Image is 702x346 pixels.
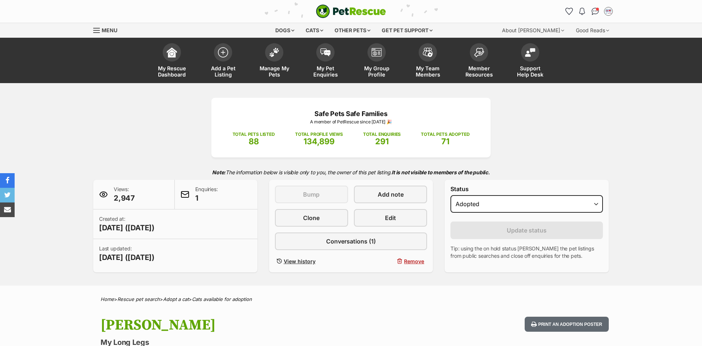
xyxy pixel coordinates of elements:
[284,257,316,265] span: View history
[117,296,160,302] a: Rescue pet search
[275,209,348,227] a: Clone
[146,40,197,83] a: My Rescue Dashboard
[249,40,300,83] a: Manage My Pets
[421,131,469,138] p: TOTAL PETS ADOPTED
[303,190,320,199] span: Bump
[303,213,320,222] span: Clone
[212,169,226,175] strong: Note:
[592,8,599,15] img: chat-41dd97257d64d25036548639549fe6c8038ab92f7586957e7f3b1b290dea8141.svg
[441,137,449,146] span: 71
[371,48,382,57] img: group-profile-icon-3fa3cf56718a62981997c0bc7e787c4b2cf8bcc04b72c1350f741eb67cf2f40e.svg
[101,317,410,334] h1: [PERSON_NAME]
[249,137,259,146] span: 88
[423,48,433,57] img: team-members-icon-5396bd8760b3fe7c0b43da4ab00e1e3bb1a5d9ba89233759b79545d2d3fc5d0d.svg
[326,237,376,246] span: Conversations (1)
[411,65,444,78] span: My Team Members
[453,40,505,83] a: Member Resources
[207,65,239,78] span: Add a Pet Listing
[218,47,228,57] img: add-pet-listing-icon-0afa8454b4691262ce3f59096e99ab1cd57d4a30225e0717b998d2c9b9846f56.svg
[167,47,177,57] img: dashboard-icon-eb2f2d2d3e046f16d808141f083e7271f6b2e854fb5c12c21221c1fb7104beca.svg
[300,40,351,83] a: My Pet Enquiries
[329,23,375,38] div: Other pets
[99,215,155,233] p: Created at:
[463,65,495,78] span: Member Resources
[603,5,614,17] button: My account
[474,48,484,57] img: member-resources-icon-8e73f808a243e03378d46382f2149f9095a855e16c252ad45f914b54edf8863c.svg
[275,232,427,250] a: Conversations (1)
[505,40,556,83] a: Support Help Desk
[589,5,601,17] a: Conversations
[385,213,396,222] span: Edit
[192,296,252,302] a: Cats available for adoption
[363,131,401,138] p: TOTAL ENQUIRIES
[222,119,480,125] p: A member of PetRescue since [DATE] 🎉
[525,48,535,57] img: help-desk-icon-fdf02630f3aa405de69fd3d07c3f3aa587a6932b1a1747fa1d2bba05be0121f9.svg
[571,23,614,38] div: Good Reads
[377,23,438,38] div: Get pet support
[450,186,603,192] label: Status
[233,131,275,138] p: TOTAL PETS LISTED
[303,137,335,146] span: 134,899
[497,23,569,38] div: About [PERSON_NAME]
[316,4,386,18] a: PetRescue
[309,65,342,78] span: My Pet Enquiries
[392,169,490,175] strong: It is not visible to members of the public.
[354,209,427,227] a: Edit
[269,48,279,57] img: manage-my-pets-icon-02211641906a0b7f246fdf0571729dbe1e7629f14944591b6c1af311fb30b64b.svg
[301,23,328,38] div: Cats
[579,8,585,15] img: notifications-46538b983faf8c2785f20acdc204bb7945ddae34d4c08c2a6579f10ce5e182be.svg
[195,193,218,203] span: 1
[99,252,155,263] span: [DATE] ([DATE])
[351,40,402,83] a: My Group Profile
[354,256,427,267] button: Remove
[375,137,389,146] span: 291
[563,5,575,17] a: Favourites
[93,23,122,36] a: Menu
[525,317,609,332] button: Print an adoption poster
[450,222,603,239] button: Update status
[102,27,117,33] span: Menu
[563,5,614,17] ul: Account quick links
[114,193,135,203] span: 2,947
[275,186,348,203] button: Bump
[101,296,114,302] a: Home
[270,23,299,38] div: Dogs
[258,65,291,78] span: Manage My Pets
[222,109,480,119] p: Safe Pets Safe Families
[402,40,453,83] a: My Team Members
[195,186,218,203] p: Enquiries:
[514,65,547,78] span: Support Help Desk
[99,223,155,233] span: [DATE] ([DATE])
[155,65,188,78] span: My Rescue Dashboard
[320,48,331,56] img: pet-enquiries-icon-7e3ad2cf08bfb03b45e93fb7055b45f3efa6380592205ae92323e6603595dc1f.svg
[360,65,393,78] span: My Group Profile
[163,296,189,302] a: Adopt a cat
[99,245,155,263] p: Last updated:
[378,190,404,199] span: Add note
[275,256,348,267] a: View history
[93,165,609,180] p: The information below is visible only to you, the owner of this pet listing.
[82,297,620,302] div: > > >
[295,131,343,138] p: TOTAL PROFILE VIEWS
[197,40,249,83] a: Add a Pet Listing
[404,257,424,265] span: Remove
[316,4,386,18] img: logo-cat-932fe2b9b8326f06289b0f2fb663e598f794de774fb13d1741a6617ecf9a85b4.svg
[576,5,588,17] button: Notifications
[450,245,603,260] p: Tip: using the on hold status [PERSON_NAME] the pet listings from public searches and close off e...
[605,8,612,15] img: Jennifer profile pic
[354,186,427,203] a: Add note
[114,186,135,203] p: Views:
[507,226,547,235] span: Update status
